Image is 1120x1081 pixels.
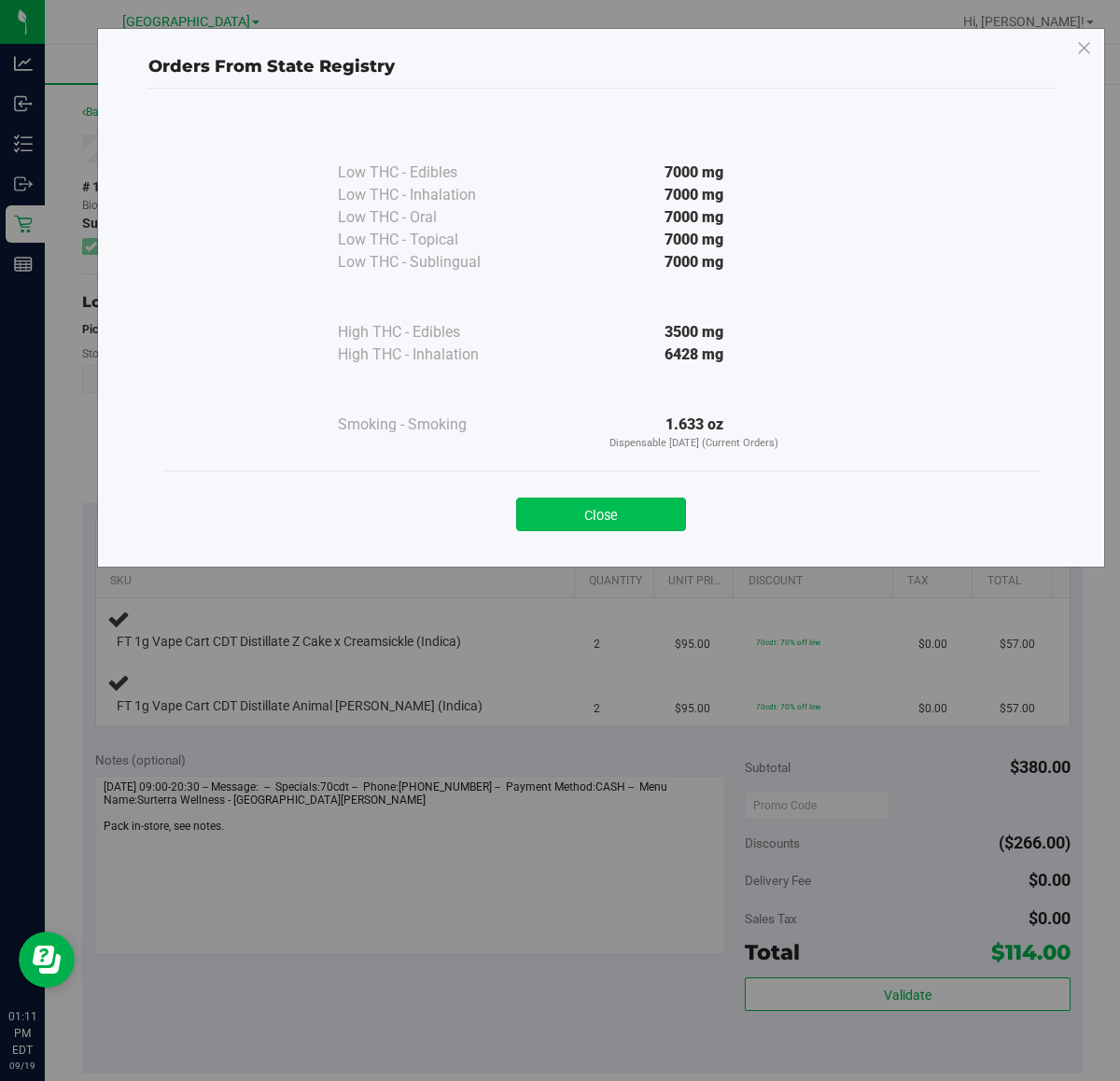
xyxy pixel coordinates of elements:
[338,229,525,251] div: Low THC - Topical
[525,161,864,184] div: 7000 mg
[338,161,525,184] div: Low THC - Edibles
[338,251,525,274] div: Low THC - Sublingual
[148,56,395,77] span: Orders From State Registry
[19,932,75,988] iframe: Resource center
[525,184,864,206] div: 7000 mg
[525,344,864,366] div: 6428 mg
[525,206,864,229] div: 7000 mg
[338,184,525,206] div: Low THC - Inhalation
[525,251,864,274] div: 7000 mg
[338,321,525,344] div: High THC - Edibles
[525,229,864,251] div: 7000 mg
[525,414,864,452] div: 1.633 oz
[338,206,525,229] div: Low THC - Oral
[338,414,525,436] div: Smoking - Smoking
[338,344,525,366] div: High THC - Inhalation
[525,321,864,344] div: 3500 mg
[516,498,686,531] button: Close
[525,436,864,452] p: Dispensable [DATE] (Current Orders)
